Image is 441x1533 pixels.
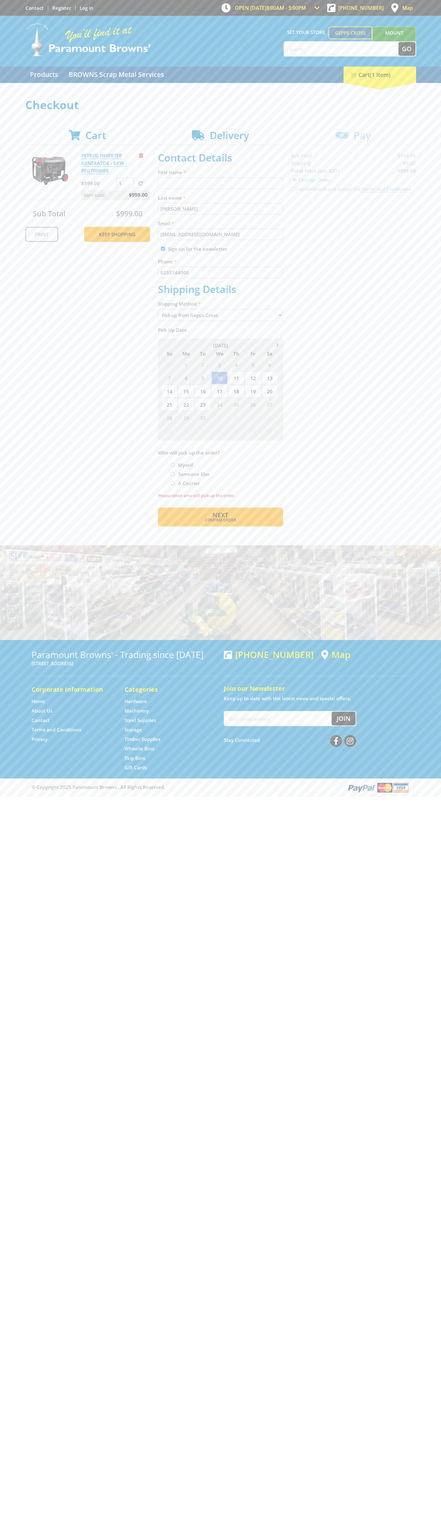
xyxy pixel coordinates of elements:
[344,67,416,83] div: Cart
[158,178,283,189] input: Please enter your first name.
[210,128,249,142] span: Delivery
[81,152,127,174] a: PETROL INVERTER GENERATOR - 6KW - PEG7000IEB
[64,67,169,83] a: Go to the BROWNS Scrap Metal Services page
[158,168,283,176] label: First name
[158,229,283,240] input: Please enter your email address.
[129,190,148,200] span: $999.00
[161,425,177,437] span: 5
[178,349,194,358] span: Mo
[262,398,278,411] span: 27
[347,782,410,793] img: PayPal, Mastercard, Visa accepted
[178,398,194,411] span: 22
[31,152,69,190] img: PETROL INVERTER GENERATOR - 6KW - PEG7000IEB
[212,398,228,411] span: 24
[212,358,228,371] span: 3
[262,349,278,358] span: Sa
[161,349,177,358] span: Su
[116,209,142,219] span: $999.00
[398,42,415,56] button: Go
[212,349,228,358] span: We
[158,152,283,164] h2: Contact Details
[228,425,244,437] span: 9
[158,492,283,499] label: Please select who will pick up the order.
[262,411,278,424] span: 4
[178,358,194,371] span: 1
[178,411,194,424] span: 29
[125,685,205,694] h5: Categories
[158,283,283,295] h2: Shipping Details
[195,358,211,371] span: 2
[161,411,177,424] span: 28
[158,309,283,321] select: Please select a shipping method.
[195,398,211,411] span: 23
[212,411,228,424] span: 1
[262,358,278,371] span: 6
[85,128,106,142] span: Cart
[370,71,391,79] span: (1 item)
[125,745,154,752] a: Go to the Wheelie Bins page
[81,190,150,200] p: Item total:
[224,695,410,702] p: Keep up to date with the latest news and special offers.
[125,708,149,714] a: Go to the Machinery page
[32,698,45,705] a: Go to the Home page
[25,67,63,83] a: Go to the Products page
[171,518,270,522] span: Confirm order
[321,649,350,660] a: View a map of Gepps Cross location
[52,5,71,11] a: Go to the registration page
[125,717,156,724] a: Go to the Steel Supplies page
[161,398,177,411] span: 21
[171,463,175,467] input: Please select who will pick up the order.
[84,227,150,242] a: Keep Shopping
[161,385,177,397] span: 14
[228,349,244,358] span: Th
[332,712,356,725] button: Join
[245,372,261,384] span: 12
[228,358,244,371] span: 4
[125,755,145,761] a: Go to the Skip Bins page
[228,385,244,397] span: 18
[161,358,177,371] span: 31
[235,4,306,11] span: OPEN [DATE]
[32,660,218,667] p: [STREET_ADDRESS]
[195,411,211,424] span: 30
[212,385,228,397] span: 17
[245,411,261,424] span: 3
[125,726,142,733] a: Go to the Storage page
[158,220,283,227] label: Email
[245,358,261,371] span: 5
[32,708,52,714] a: Go to the About Us page
[32,649,218,660] h3: Paramount Browns' - Trading since [DATE]
[32,736,48,743] a: Go to the Privacy page
[171,481,175,485] input: Please select who will pick up the order.
[25,227,58,242] a: Print
[161,372,177,384] span: 7
[176,460,195,470] label: Myself
[168,246,227,252] label: Sign up for the newsletter
[266,4,306,11] span: 8:00am - 5:00pm
[195,425,211,437] span: 7
[171,472,175,476] input: Please select who will pick up the order.
[125,698,147,705] a: Go to the Hardware page
[32,685,112,694] h5: Corporate Information
[158,508,283,526] button: Next Confirm order
[176,478,202,489] label: A Courier
[139,152,143,159] a: Remove from cart
[158,203,283,214] input: Please enter your last name.
[195,385,211,397] span: 16
[212,425,228,437] span: 8
[32,717,49,724] a: Go to the Contact page
[25,99,416,111] h1: Checkout
[80,5,93,11] a: Log in
[284,26,329,38] span: Set your store
[245,398,261,411] span: 26
[158,258,283,265] label: Phone
[158,194,283,202] label: Last name
[158,449,283,456] label: Who will pick up the order?
[195,349,211,358] span: Tu
[125,764,147,771] a: Go to the Gift Cards page
[33,209,65,219] span: Sub Total
[212,372,228,384] span: 10
[25,782,416,793] div: ® Copyright 2025 Paramount Browns'. All Rights Reserved.
[81,179,115,187] p: $999.00
[245,349,261,358] span: Fr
